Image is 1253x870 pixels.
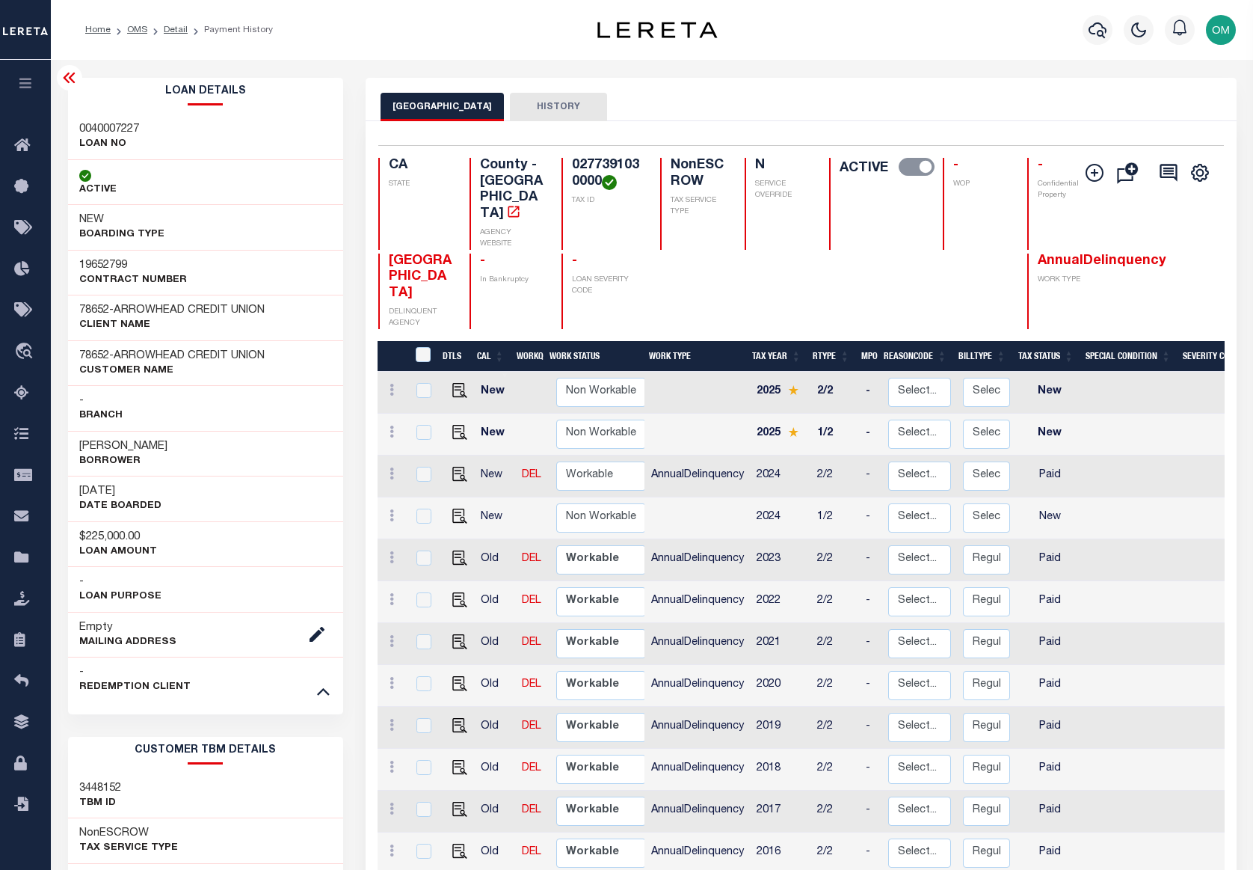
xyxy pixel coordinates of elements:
td: 2/2 [811,581,860,623]
a: DEL [522,805,541,815]
span: - [480,254,485,268]
td: 2/2 [811,665,860,707]
td: 2024 [751,497,811,539]
td: New [475,456,516,497]
th: BillType: activate to sort column ascending [952,341,1012,372]
td: New [475,414,516,456]
td: 2017 [751,791,811,833]
h4: County - [GEOGRAPHIC_DATA] [480,158,544,222]
td: Paid [1016,665,1084,707]
p: REDEMPTION CLIENT [79,680,191,695]
td: AnnualDelinquency [645,623,751,665]
td: New [475,497,516,539]
td: Old [475,539,516,581]
th: Tax Status: activate to sort column ascending [1012,341,1080,372]
h3: - [79,575,161,589]
td: 2/2 [811,456,860,497]
td: Paid [1016,707,1084,749]
h4: N [755,158,811,174]
span: 78652 [79,350,109,361]
p: BOARDING TYPE [79,227,164,242]
td: Old [475,707,516,749]
td: Paid [1016,539,1084,581]
th: Work Status [544,341,645,372]
a: DEL [522,679,541,690]
img: svg+xml;base64,PHN2ZyB4bWxucz0iaHR0cDovL3d3dy53My5vcmcvMjAwMC9zdmciIHBvaW50ZXItZXZlbnRzPSJub25lIi... [1206,15,1236,45]
td: - [860,707,882,749]
td: 2/2 [811,791,860,833]
td: - [860,581,882,623]
h3: 0040007227 [79,122,139,137]
td: AnnualDelinquency [645,707,751,749]
td: 2020 [751,665,811,707]
span: - [953,159,958,172]
th: ReasonCode: activate to sort column ascending [878,341,952,372]
li: Payment History [188,23,273,37]
td: - [860,414,882,456]
td: 2/2 [811,707,860,749]
td: - [860,665,882,707]
p: CLIENT Name [79,318,265,333]
td: - [860,497,882,539]
p: TBM ID [79,796,121,811]
p: LOAN SEVERITY CODE [572,275,642,297]
h3: NEW [79,212,164,227]
span: ARROWHEAD CREDIT UNION [114,350,265,361]
td: 2021 [751,623,811,665]
th: CAL: activate to sort column ascending [471,341,511,372]
td: - [860,791,882,833]
a: DEL [522,554,541,564]
h3: Empty [79,620,176,635]
td: - [860,749,882,791]
img: Star.svg [788,427,798,437]
h3: - [79,665,191,680]
td: 2024 [751,456,811,497]
p: TAX ID [572,195,642,206]
h3: - [79,393,123,408]
th: Work Type [643,341,747,372]
td: 1/2 [811,414,860,456]
a: Detail [164,25,188,34]
td: 2023 [751,539,811,581]
p: WOP [953,179,1009,190]
span: - [572,254,577,268]
p: DELINQUENT AGENCY [389,307,452,329]
p: AGENCY WEBSITE [480,227,544,250]
a: DEL [522,470,541,480]
td: Old [475,665,516,707]
th: &nbsp; [406,341,437,372]
h3: [PERSON_NAME] [79,439,167,454]
p: DATE BOARDED [79,499,161,514]
td: 2/2 [811,749,860,791]
a: DEL [522,763,541,773]
h3: - [79,303,265,318]
td: Paid [1016,791,1084,833]
td: Old [475,749,516,791]
td: 2022 [751,581,811,623]
td: Old [475,791,516,833]
th: &nbsp;&nbsp;&nbsp;&nbsp;&nbsp;&nbsp;&nbsp;&nbsp;&nbsp;&nbsp; [378,341,406,372]
td: - [860,372,882,414]
td: 2/2 [811,539,860,581]
p: ACTIVE [79,183,117,197]
td: New [1016,414,1084,456]
td: New [475,372,516,414]
p: Tax Service Type [79,841,178,856]
p: Confidential Property [1038,179,1101,201]
p: TAX SERVICE TYPE [671,195,727,218]
span: 78652 [79,304,109,316]
p: LOAN NO [79,137,139,152]
th: DTLS [437,341,471,372]
span: AnnualDelinquency [1038,254,1166,268]
a: DEL [522,637,541,648]
td: 2025 [751,372,811,414]
p: Branch [79,408,123,423]
td: Old [475,581,516,623]
span: [GEOGRAPHIC_DATA] [389,254,452,300]
p: WORK TYPE [1038,275,1101,286]
button: HISTORY [510,93,607,121]
td: AnnualDelinquency [645,749,751,791]
td: 2/2 [811,623,860,665]
td: AnnualDelinquency [645,791,751,833]
th: RType: activate to sort column ascending [807,341,855,372]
